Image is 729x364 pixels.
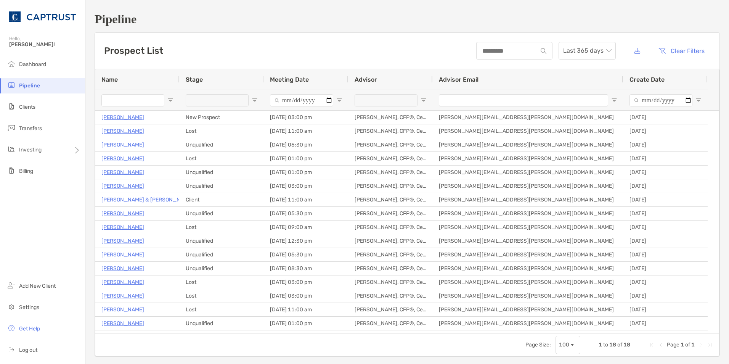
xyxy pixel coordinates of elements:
div: [PERSON_NAME], CFP®, CeFT® [348,262,433,275]
div: [DATE] 08:30 am [264,262,348,275]
button: Clear Filters [652,42,710,59]
span: Add New Client [19,283,56,289]
a: [PERSON_NAME] [101,264,144,273]
div: [DATE] [623,303,708,316]
div: [PERSON_NAME], CFP®, CeFT® [348,275,433,289]
span: Investing [19,147,42,153]
div: [DATE] [623,317,708,330]
img: add_new_client icon [7,281,16,290]
div: Unqualified [180,166,264,179]
div: Lost [180,152,264,165]
div: [PERSON_NAME], CFP®, CeFT® [348,124,433,138]
a: [PERSON_NAME] [101,291,144,301]
div: [DATE] 01:00 pm [264,317,348,330]
div: [DATE] [623,262,708,275]
img: input icon [541,48,546,54]
div: [PERSON_NAME], CFP®, CeFT® [348,207,433,220]
span: of [685,341,690,348]
button: Open Filter Menu [695,97,702,103]
h3: Prospect List [104,45,163,56]
span: Billing [19,168,33,174]
div: Unqualified [180,234,264,248]
a: [PERSON_NAME] [101,209,144,218]
div: [DATE] 03:00 pm [264,179,348,193]
img: clients icon [7,102,16,111]
div: [DATE] 05:30 pm [264,248,348,261]
span: Page [667,341,679,348]
div: [PERSON_NAME], CFP®, CeFT® [348,317,433,330]
div: Page Size: [525,341,551,348]
div: [DATE] [623,193,708,206]
a: [PERSON_NAME] [101,113,144,122]
h1: Pipeline [95,12,720,26]
span: 1 [599,341,602,348]
div: [PERSON_NAME][EMAIL_ADDRESS][PERSON_NAME][DOMAIN_NAME] [433,303,623,316]
img: logout icon [7,345,16,354]
div: Last Page [707,342,713,348]
div: [PERSON_NAME], CFP®, CeFT® [348,330,433,344]
button: Open Filter Menu [167,97,173,103]
a: [PERSON_NAME] [101,250,144,259]
div: [PERSON_NAME][EMAIL_ADDRESS][PERSON_NAME][DOMAIN_NAME] [433,138,623,151]
span: Transfers [19,125,42,132]
p: [PERSON_NAME] [101,305,144,314]
div: [DATE] 01:00 pm [264,166,348,179]
div: [DATE] 12:30 pm [264,234,348,248]
div: [DATE] 03:00 pm [264,275,348,289]
div: [PERSON_NAME], CFP®, CeFT® [348,193,433,206]
div: [PERSON_NAME][EMAIL_ADDRESS][PERSON_NAME][DOMAIN_NAME] [433,330,623,344]
button: Open Filter Menu [421,97,427,103]
div: [PERSON_NAME][EMAIL_ADDRESS][PERSON_NAME][DOMAIN_NAME] [433,262,623,275]
div: [DATE] 05:30 pm [264,138,348,151]
a: [PERSON_NAME] [101,181,144,191]
div: First Page [649,342,655,348]
div: Unqualified [180,138,264,151]
div: [PERSON_NAME][EMAIL_ADDRESS][PERSON_NAME][DOMAIN_NAME] [433,111,623,124]
img: investing icon [7,145,16,154]
div: [PERSON_NAME][EMAIL_ADDRESS][PERSON_NAME][DOMAIN_NAME] [433,152,623,165]
a: [PERSON_NAME] [101,319,144,328]
div: [PERSON_NAME], CFP®, CeFT® [348,138,433,151]
a: [PERSON_NAME] [101,277,144,287]
span: Dashboard [19,61,46,68]
span: 18 [623,341,630,348]
span: [PERSON_NAME]! [9,41,80,48]
div: New Prospect [180,111,264,124]
span: Advisor [355,76,377,83]
button: Open Filter Menu [252,97,258,103]
a: [PERSON_NAME] [101,222,144,232]
p: [PERSON_NAME] [101,126,144,136]
a: [PERSON_NAME] [101,140,144,150]
p: [PERSON_NAME] [101,236,144,246]
span: 18 [609,341,616,348]
div: Unqualified [180,179,264,193]
div: [DATE] 11:00 am [264,124,348,138]
div: [PERSON_NAME][EMAIL_ADDRESS][PERSON_NAME][DOMAIN_NAME] [433,248,623,261]
div: [DATE] [623,111,708,124]
div: [DATE] [623,289,708,303]
div: Client [180,193,264,206]
div: [DATE] [623,248,708,261]
span: Clients [19,104,35,110]
img: settings icon [7,302,16,311]
a: [PERSON_NAME] [101,154,144,163]
span: Settings [19,304,39,311]
div: [PERSON_NAME][EMAIL_ADDRESS][PERSON_NAME][DOMAIN_NAME] [433,234,623,248]
div: Next Page [698,342,704,348]
div: [PERSON_NAME], CFP®, CeFT® [348,303,433,316]
p: [PERSON_NAME] [101,168,144,177]
div: Unqualified [180,317,264,330]
a: [PERSON_NAME] & [PERSON_NAME] [101,195,193,205]
input: Create Date Filter Input [629,94,692,106]
div: 100 [559,341,569,348]
div: [PERSON_NAME], CFP®, CeFT® [348,166,433,179]
button: Open Filter Menu [336,97,342,103]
